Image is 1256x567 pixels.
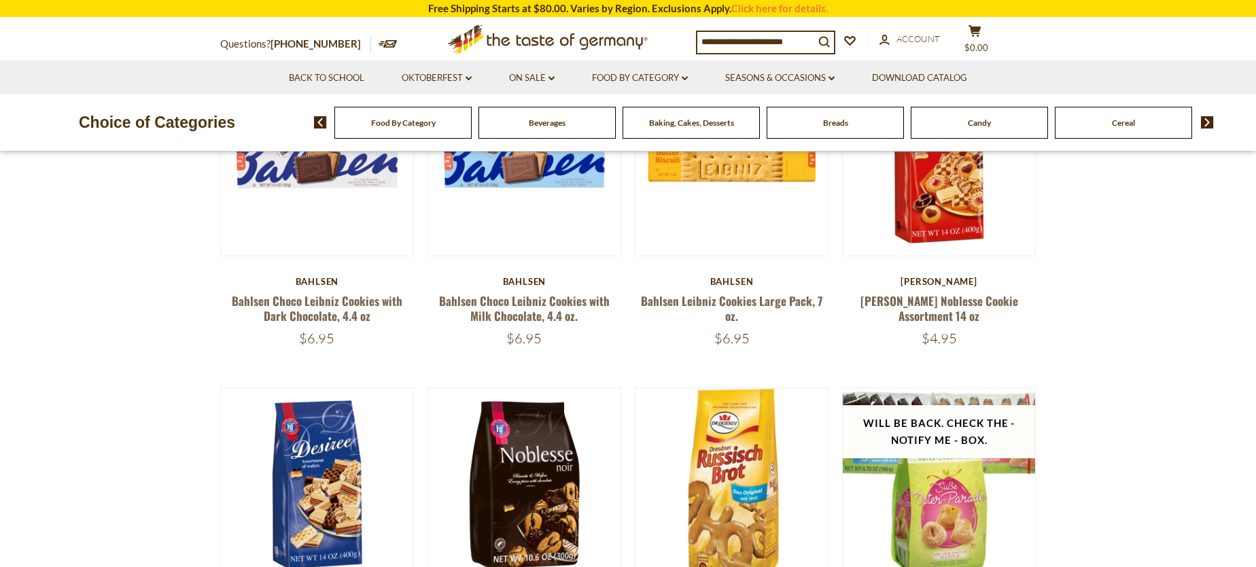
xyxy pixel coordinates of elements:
[271,37,361,50] a: [PHONE_NUMBER]
[220,276,414,287] div: Bahlsen
[506,330,542,347] span: $6.95
[299,330,334,347] span: $6.95
[842,276,1036,287] div: [PERSON_NAME]
[879,32,940,47] a: Account
[1201,116,1214,128] img: next arrow
[314,116,327,128] img: previous arrow
[232,292,402,324] a: Bahlsen Choco Leibniz Cookies with Dark Chocolate, 4.4 oz
[954,24,995,58] button: $0.00
[823,118,848,128] a: Breads
[714,330,750,347] span: $6.95
[968,118,991,128] a: Candy
[725,71,835,86] a: Seasons & Occasions
[649,118,734,128] a: Baking, Cakes, Desserts
[402,71,472,86] a: Oktoberfest
[439,292,610,324] a: Bahlsen Choco Leibniz Cookies with Milk Chocolate, 4.4 oz.
[1112,118,1135,128] a: Cereal
[635,276,828,287] div: Bahlsen
[509,71,555,86] a: On Sale
[592,71,688,86] a: Food By Category
[428,63,621,256] img: Bahlsen Choco Leibniz Cookies with Milk Chocolate, 4.4 oz.
[731,2,828,14] a: Click here for details.
[529,118,565,128] a: Beverages
[220,35,371,53] p: Questions?
[896,33,940,44] span: Account
[289,71,364,86] a: Back to School
[428,276,621,287] div: Bahlsen
[860,292,1018,324] a: [PERSON_NAME] Noblesse Cookie Assortment 14 oz
[843,63,1035,256] img: Hans Freitag Noblesse Cookie Assortment 14 oz
[641,292,822,324] a: Bahlsen Leibniz Cookies Large Pack, 7 oz.
[922,330,957,347] span: $4.95
[221,63,413,256] img: Bahlsen Choco Leibniz Cookies with Dark Chocolate, 4.4 oz
[872,71,967,86] a: Download Catalog
[371,118,436,128] a: Food By Category
[964,42,988,53] span: $0.00
[635,63,828,256] img: Bahlsen Leibniz Cookies Large Pack, 7 oz.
